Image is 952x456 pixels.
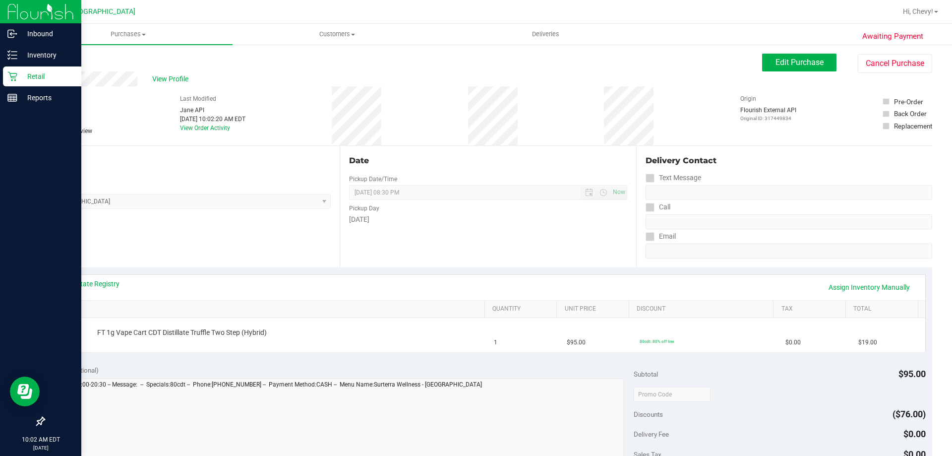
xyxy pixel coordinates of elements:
[17,70,77,82] p: Retail
[494,338,497,347] span: 1
[44,155,331,167] div: Location
[492,305,553,313] a: Quantity
[4,444,77,452] p: [DATE]
[892,409,926,419] span: ($76.00)
[152,74,192,84] span: View Profile
[7,93,17,103] inline-svg: Reports
[637,305,770,313] a: Discount
[646,229,676,244] label: Email
[853,305,914,313] a: Total
[4,435,77,444] p: 10:02 AM EDT
[634,430,669,438] span: Delivery Fee
[894,109,927,119] div: Back Order
[646,200,670,214] label: Call
[740,115,796,122] p: Original ID: 317449834
[762,54,836,71] button: Edit Purchase
[565,305,625,313] a: Unit Price
[634,370,658,378] span: Subtotal
[349,204,379,213] label: Pickup Day
[646,185,932,200] input: Format: (999) 999-9999
[17,92,77,104] p: Reports
[24,24,233,45] a: Purchases
[180,106,245,115] div: Jane API
[781,305,842,313] a: Tax
[60,279,119,289] a: View State Registry
[233,30,441,39] span: Customers
[903,7,933,15] span: Hi, Chevy!
[59,305,480,313] a: SKU
[898,369,926,379] span: $95.00
[740,94,756,103] label: Origin
[858,54,932,73] button: Cancel Purchase
[634,405,663,423] span: Discounts
[17,28,77,40] p: Inbound
[775,58,824,67] span: Edit Purchase
[822,279,916,296] a: Assign Inventory Manually
[646,171,701,185] label: Text Message
[7,50,17,60] inline-svg: Inventory
[349,214,627,225] div: [DATE]
[519,30,573,39] span: Deliveries
[646,155,932,167] div: Delivery Contact
[349,155,627,167] div: Date
[646,214,932,229] input: Format: (999) 999-9999
[903,429,926,439] span: $0.00
[7,71,17,81] inline-svg: Retail
[10,377,40,406] iframe: Resource center
[7,29,17,39] inline-svg: Inbound
[233,24,441,45] a: Customers
[17,49,77,61] p: Inventory
[785,338,801,347] span: $0.00
[894,97,923,107] div: Pre-Order
[67,7,135,16] span: [GEOGRAPHIC_DATA]
[740,106,796,122] div: Flourish External API
[640,339,674,344] span: 80cdt: 80% off line
[24,30,233,39] span: Purchases
[180,94,216,103] label: Last Modified
[97,328,267,337] span: FT 1g Vape Cart CDT Distillate Truffle Two Step (Hybrid)
[180,125,230,131] a: View Order Activity
[634,387,711,402] input: Promo Code
[441,24,650,45] a: Deliveries
[567,338,586,347] span: $95.00
[894,121,932,131] div: Replacement
[180,115,245,124] div: [DATE] 10:02:20 AM EDT
[862,31,923,42] span: Awaiting Payment
[858,338,877,347] span: $19.00
[349,175,397,184] label: Pickup Date/Time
